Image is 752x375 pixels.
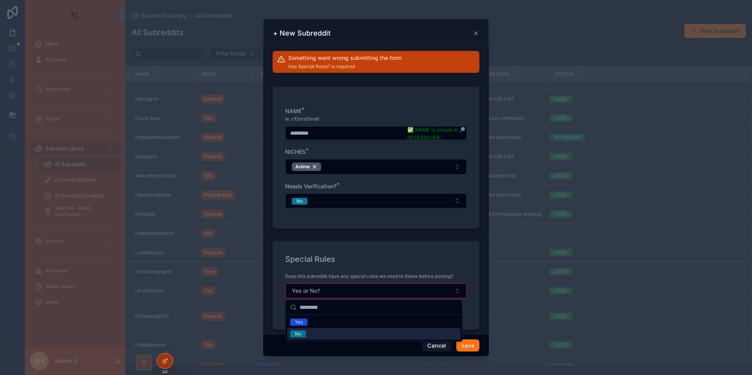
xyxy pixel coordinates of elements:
[273,29,331,38] h3: + New Subreddit
[292,162,321,171] button: Unselect 120
[292,287,320,295] span: Yes or No?
[295,164,310,170] span: Anime
[285,273,453,279] span: Does this subreddit have any special rules we need to follow before posting?
[296,198,303,205] div: No
[285,254,335,265] h1: Special Rules
[285,148,305,155] span: NICHES
[285,108,302,114] span: NAME
[285,159,467,175] button: Select Button
[422,339,451,352] button: Cancel
[456,339,479,352] button: save
[407,126,466,142] span: ✅ NAME is unique in 🔎RESEARCHER
[295,330,301,337] div: No
[285,193,467,208] button: Select Button
[285,183,336,189] span: Needs Verification?
[295,319,303,326] div: Yes
[288,54,401,62] h2: Something went wrong submitting the form
[288,63,401,70] span: Has Special Rules? is required
[285,116,319,122] span: ie. r/ExtraSmall
[286,315,462,341] div: Suggestions
[285,283,467,298] button: Select Button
